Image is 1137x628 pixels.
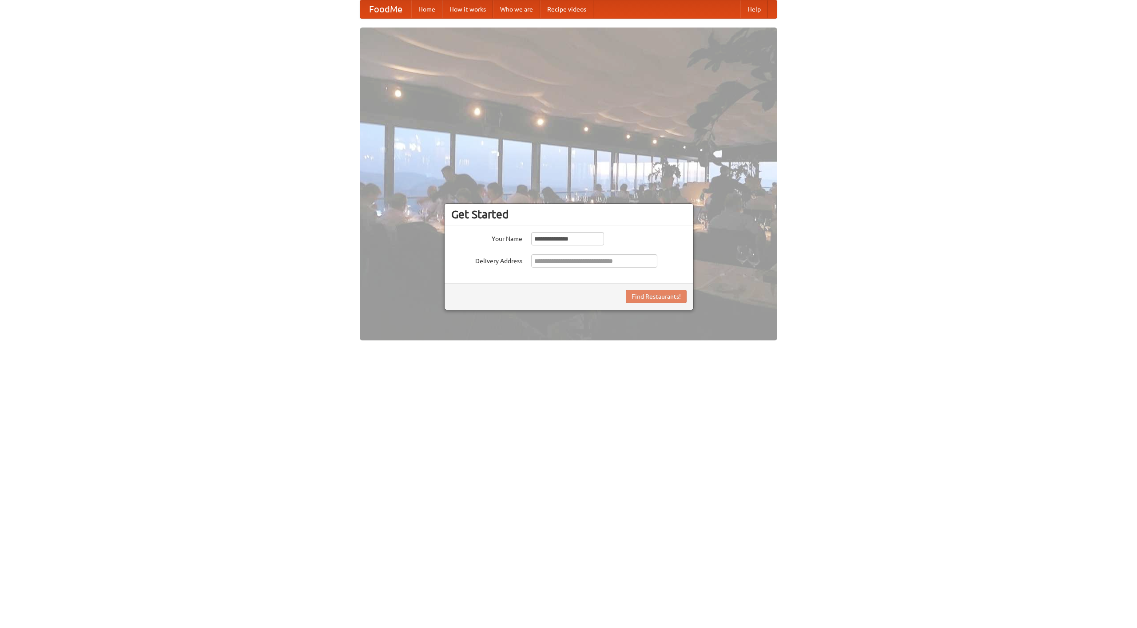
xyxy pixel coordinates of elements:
button: Find Restaurants! [626,290,687,303]
a: Who we are [493,0,540,18]
label: Your Name [451,232,522,243]
a: Recipe videos [540,0,593,18]
label: Delivery Address [451,254,522,265]
a: Home [411,0,442,18]
a: FoodMe [360,0,411,18]
a: How it works [442,0,493,18]
a: Help [740,0,768,18]
h3: Get Started [451,208,687,221]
